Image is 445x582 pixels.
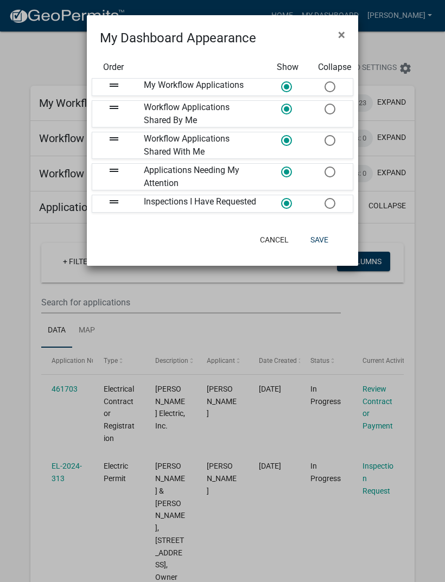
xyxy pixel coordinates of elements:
button: Close [329,20,354,50]
div: My Workflow Applications [136,79,266,95]
h4: My Dashboard Appearance [100,28,256,48]
i: drag_handle [107,132,120,145]
div: Workflow Applications Shared With Me [136,132,266,158]
i: drag_handle [107,101,120,114]
i: drag_handle [107,79,120,92]
span: × [338,27,345,42]
div: Workflow Applications Shared By Me [136,101,266,127]
div: Collapse [310,61,353,74]
i: drag_handle [107,195,120,208]
i: drag_handle [107,164,120,177]
div: Show [266,61,309,74]
div: Applications Needing My Attention [136,164,266,190]
button: Save [302,230,337,250]
button: Cancel [251,230,297,250]
div: Inspections I Have Requested [136,195,266,212]
div: Order [92,61,135,74]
